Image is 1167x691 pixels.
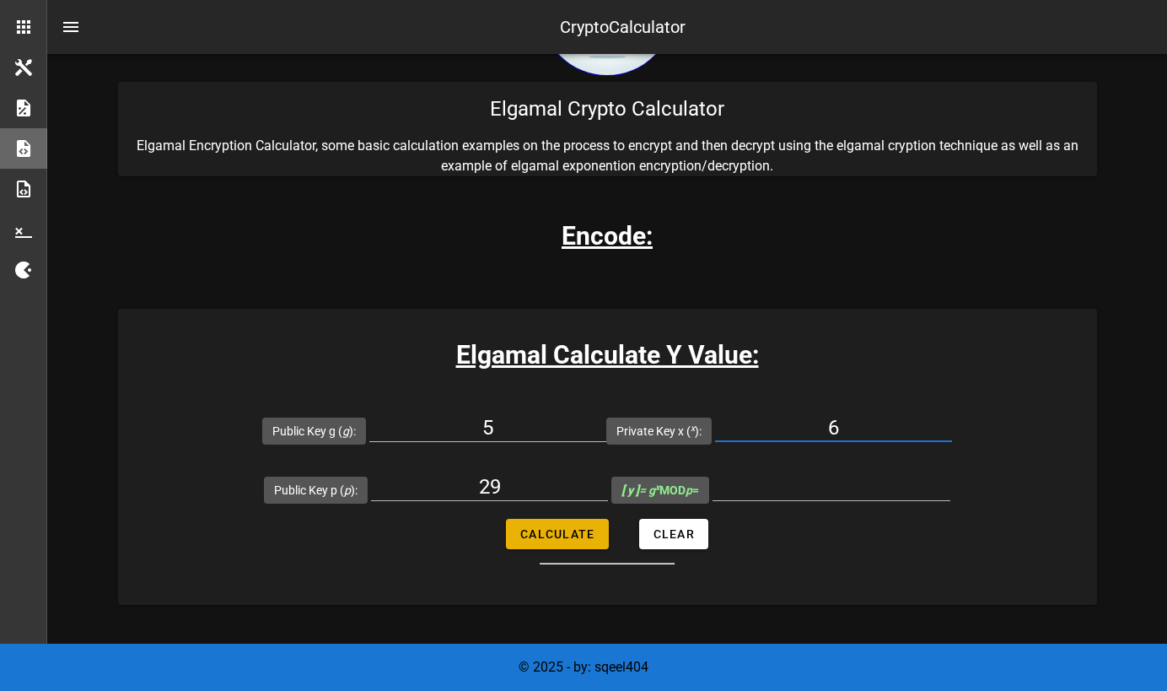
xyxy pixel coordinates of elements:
label: Public Key p ( ): [274,482,358,499]
i: g [342,424,349,438]
h3: Encode: [562,217,653,255]
i: p [686,483,692,497]
button: nav-menu-toggle [51,7,91,47]
span: Calculate [519,527,594,541]
span: Clear [653,527,695,541]
div: Elgamal Crypto Calculator [118,82,1097,136]
sup: x [655,482,659,493]
sup: x [691,423,695,434]
span: MOD = [621,483,699,497]
i: = g [621,483,659,497]
h3: Elgamal Calculate Y Value: [118,336,1097,374]
button: Clear [639,519,708,549]
p: Elgamal Encryption Calculator, some basic calculation examples on the process to encrypt and then... [118,136,1097,176]
div: CryptoCalculator [560,14,686,40]
b: [ y ] [621,483,639,497]
i: p [344,483,351,497]
label: Private Key x ( ): [616,423,702,440]
span: © 2025 - by: sqeel404 [519,659,648,675]
a: home [540,63,675,79]
button: Calculate [506,519,608,549]
label: Public Key g ( ): [272,423,356,440]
